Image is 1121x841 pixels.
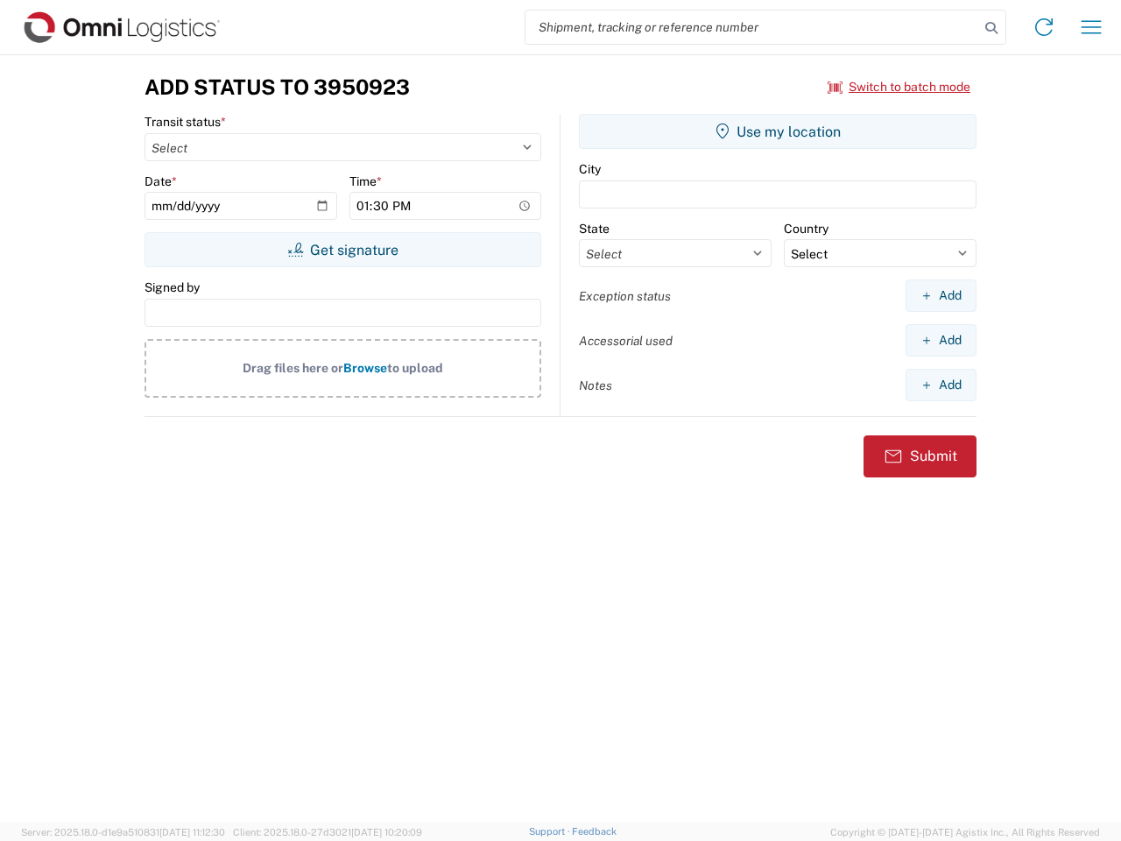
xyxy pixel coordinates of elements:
[351,827,422,837] span: [DATE] 10:20:09
[572,826,617,837] a: Feedback
[343,361,387,375] span: Browse
[579,378,612,393] label: Notes
[828,73,970,102] button: Switch to batch mode
[145,279,200,295] label: Signed by
[243,361,343,375] span: Drag files here or
[906,369,976,401] button: Add
[145,232,541,267] button: Get signature
[579,333,673,349] label: Accessorial used
[830,824,1100,840] span: Copyright © [DATE]-[DATE] Agistix Inc., All Rights Reserved
[525,11,979,44] input: Shipment, tracking or reference number
[159,827,225,837] span: [DATE] 11:12:30
[145,114,226,130] label: Transit status
[864,435,976,477] button: Submit
[579,221,610,237] label: State
[579,288,671,304] label: Exception status
[21,827,225,837] span: Server: 2025.18.0-d1e9a510831
[387,361,443,375] span: to upload
[579,114,976,149] button: Use my location
[349,173,382,189] label: Time
[529,826,573,837] a: Support
[906,279,976,312] button: Add
[579,161,601,177] label: City
[784,221,828,237] label: Country
[145,74,410,100] h3: Add Status to 3950923
[145,173,177,189] label: Date
[233,827,422,837] span: Client: 2025.18.0-27d3021
[906,324,976,357] button: Add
